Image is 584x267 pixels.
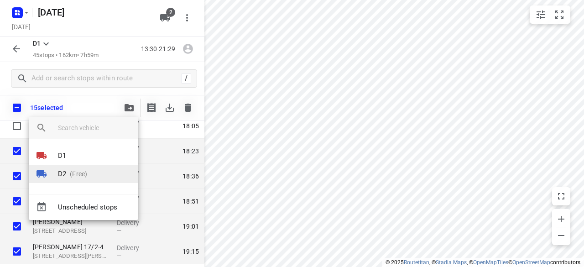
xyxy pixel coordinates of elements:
[66,169,87,179] p: (Free)
[58,151,66,161] p: D1
[58,202,131,213] span: Unscheduled stops
[58,169,66,179] p: D2
[29,198,138,216] div: Unscheduled stops
[29,147,138,165] li: D1
[29,165,138,183] li: D2
[29,117,58,139] div: Search
[58,121,131,135] input: search vehicle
